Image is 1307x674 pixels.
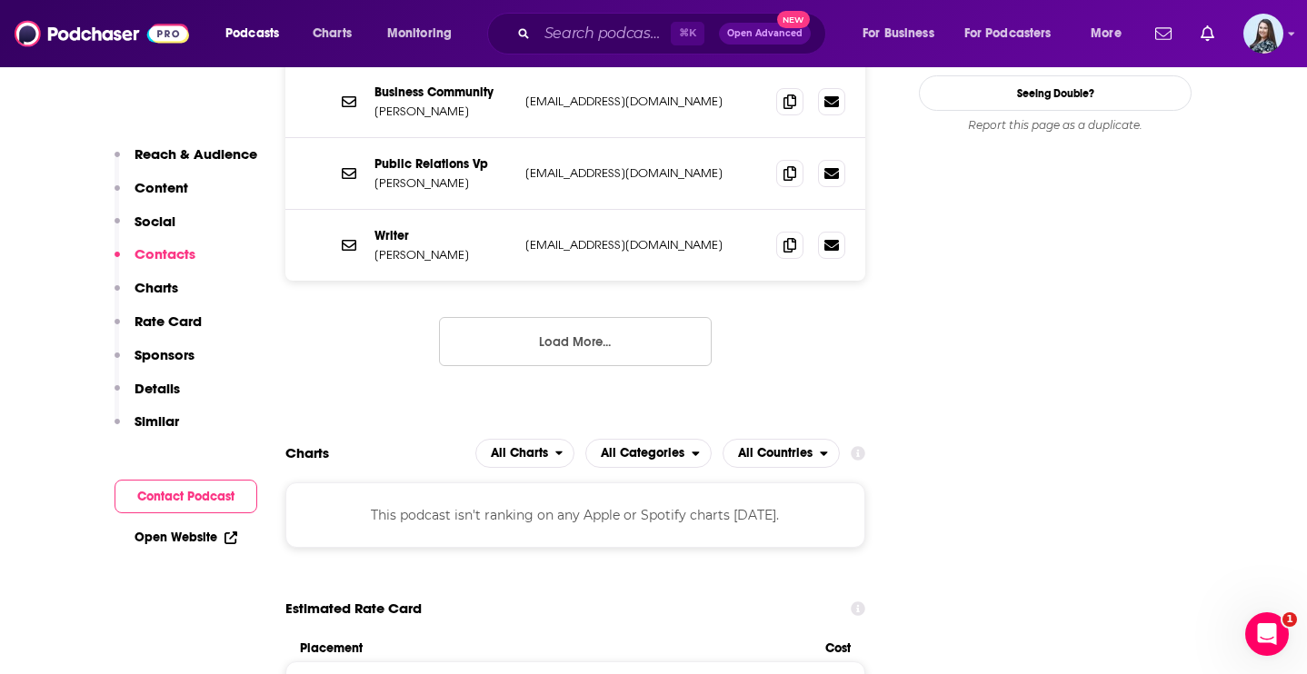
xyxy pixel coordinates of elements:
[301,19,363,48] a: Charts
[285,482,865,548] div: This podcast isn't ranking on any Apple or Spotify charts [DATE].
[115,145,257,179] button: Reach & Audience
[953,19,1078,48] button: open menu
[135,213,175,230] p: Social
[135,245,195,263] p: Contacts
[135,279,178,296] p: Charts
[115,480,257,513] button: Contact Podcast
[439,317,712,366] button: Load More...
[919,75,1192,111] a: Seeing Double?
[15,16,189,51] img: Podchaser - Follow, Share and Rate Podcasts
[387,21,452,46] span: Monitoring
[213,19,303,48] button: open menu
[115,279,178,312] button: Charts
[727,29,803,38] span: Open Advanced
[135,346,195,363] p: Sponsors
[115,179,188,213] button: Content
[1282,612,1297,627] span: 1
[738,447,813,460] span: All Countries
[374,104,511,119] p: [PERSON_NAME]
[825,640,851,656] span: Cost
[225,21,279,46] span: Podcasts
[374,228,511,243] p: Writer
[313,21,352,46] span: Charts
[115,312,202,346] button: Rate Card
[537,19,671,48] input: Search podcasts, credits, & more...
[135,312,202,330] p: Rate Card
[135,412,179,430] p: Similar
[525,94,762,109] p: [EMAIL_ADDRESS][DOMAIN_NAME]
[135,380,180,397] p: Details
[115,412,179,446] button: Similar
[374,84,511,100] p: Business Community
[374,247,511,263] p: [PERSON_NAME]
[585,439,712,468] h2: Categories
[300,640,810,656] span: Placement
[723,439,840,468] h2: Countries
[719,23,811,45] button: Open AdvancedNew
[1243,14,1283,54] span: Logged in as brookefortierpr
[777,11,810,28] span: New
[964,21,1052,46] span: For Podcasters
[135,530,237,545] a: Open Website
[525,237,762,253] p: [EMAIL_ADDRESS][DOMAIN_NAME]
[135,145,257,163] p: Reach & Audience
[115,213,175,246] button: Social
[491,447,548,460] span: All Charts
[504,13,843,55] div: Search podcasts, credits, & more...
[285,591,422,626] span: Estimated Rate Card
[863,21,934,46] span: For Business
[115,245,195,279] button: Contacts
[374,19,475,48] button: open menu
[1193,18,1222,49] a: Show notifications dropdown
[135,179,188,196] p: Content
[585,439,712,468] button: open menu
[601,447,684,460] span: All Categories
[1243,14,1283,54] img: User Profile
[850,19,957,48] button: open menu
[475,439,575,468] h2: Platforms
[115,346,195,380] button: Sponsors
[285,444,329,461] h2: Charts
[374,175,511,191] p: [PERSON_NAME]
[1243,14,1283,54] button: Show profile menu
[1078,19,1144,48] button: open menu
[1245,612,1289,656] iframe: Intercom live chat
[374,156,511,172] p: Public Relations Vp
[723,439,840,468] button: open menu
[919,118,1192,133] div: Report this page as a duplicate.
[1148,18,1179,49] a: Show notifications dropdown
[1091,21,1122,46] span: More
[475,439,575,468] button: open menu
[115,380,180,413] button: Details
[525,165,762,181] p: [EMAIL_ADDRESS][DOMAIN_NAME]
[671,22,704,45] span: ⌘ K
